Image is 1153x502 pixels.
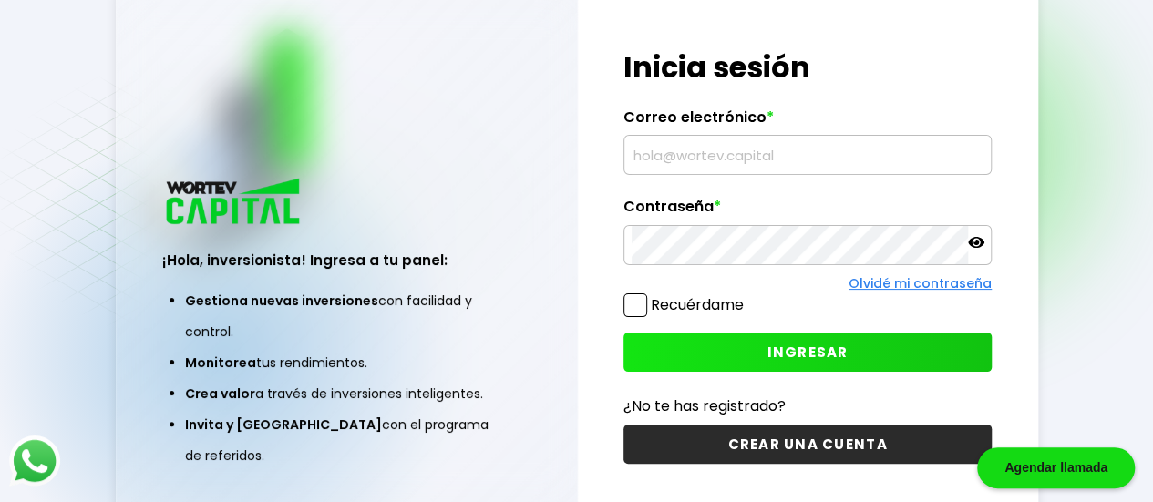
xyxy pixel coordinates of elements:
[9,435,60,487] img: logos_whatsapp-icon.242b2217.svg
[623,198,992,225] label: Contraseña
[977,447,1135,488] div: Agendar llamada
[623,333,992,372] button: INGRESAR
[849,274,992,292] a: Olvidé mi contraseña
[185,384,255,403] span: Crea valor
[185,292,378,310] span: Gestiona nuevas inversiones
[185,378,508,409] li: a través de inversiones inteligentes.
[623,394,992,417] p: ¿No te has registrado?
[185,353,256,372] span: Monitorea
[623,425,992,464] button: CREAR UNA CUENTA
[623,394,992,464] a: ¿No te has registrado?CREAR UNA CUENTA
[162,176,306,230] img: logo_wortev_capital
[767,343,849,362] span: INGRESAR
[185,347,508,378] li: tus rendimientos.
[623,46,992,89] h1: Inicia sesión
[623,108,992,136] label: Correo electrónico
[185,285,508,347] li: con facilidad y control.
[185,415,382,434] span: Invita y [GEOGRAPHIC_DATA]
[632,136,983,174] input: hola@wortev.capital
[162,250,530,271] h3: ¡Hola, inversionista! Ingresa a tu panel:
[185,409,508,471] li: con el programa de referidos.
[651,294,744,315] label: Recuérdame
